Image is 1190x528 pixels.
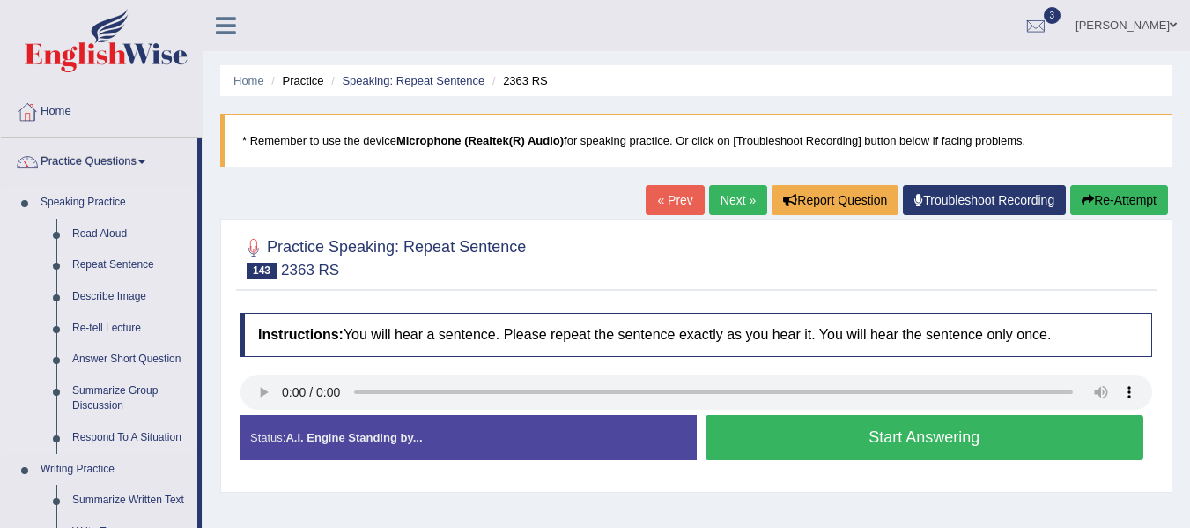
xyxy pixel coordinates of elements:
[1070,185,1168,215] button: Re-Attempt
[64,281,197,313] a: Describe Image
[33,187,197,219] a: Speaking Practice
[772,185,898,215] button: Report Question
[488,72,548,89] li: 2363 RS
[267,72,323,89] li: Practice
[285,431,422,444] strong: A.I. Engine Standing by...
[233,74,264,87] a: Home
[646,185,704,215] a: « Prev
[240,234,526,279] h2: Practice Speaking: Repeat Sentence
[240,415,697,460] div: Status:
[258,327,344,342] b: Instructions:
[64,422,197,454] a: Respond To A Situation
[64,219,197,250] a: Read Aloud
[240,313,1152,357] h4: You will hear a sentence. Please repeat the sentence exactly as you hear it. You will hear the se...
[220,114,1172,167] blockquote: * Remember to use the device for speaking practice. Or click on [Troubleshoot Recording] button b...
[1,87,202,131] a: Home
[64,313,197,345] a: Re-tell Lecture
[709,185,767,215] a: Next »
[396,134,564,147] b: Microphone (Realtek(R) Audio)
[1,138,197,182] a: Practice Questions
[64,344,197,376] a: Answer Short Question
[64,249,197,281] a: Repeat Sentence
[706,415,1144,460] button: Start Answering
[903,185,1066,215] a: Troubleshoot Recording
[247,263,277,279] span: 143
[64,376,197,422] a: Summarize Group Discussion
[342,74,484,87] a: Speaking: Repeat Sentence
[64,485,197,517] a: Summarize Written Text
[1044,7,1061,24] span: 3
[33,454,197,486] a: Writing Practice
[281,262,339,279] small: 2363 RS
